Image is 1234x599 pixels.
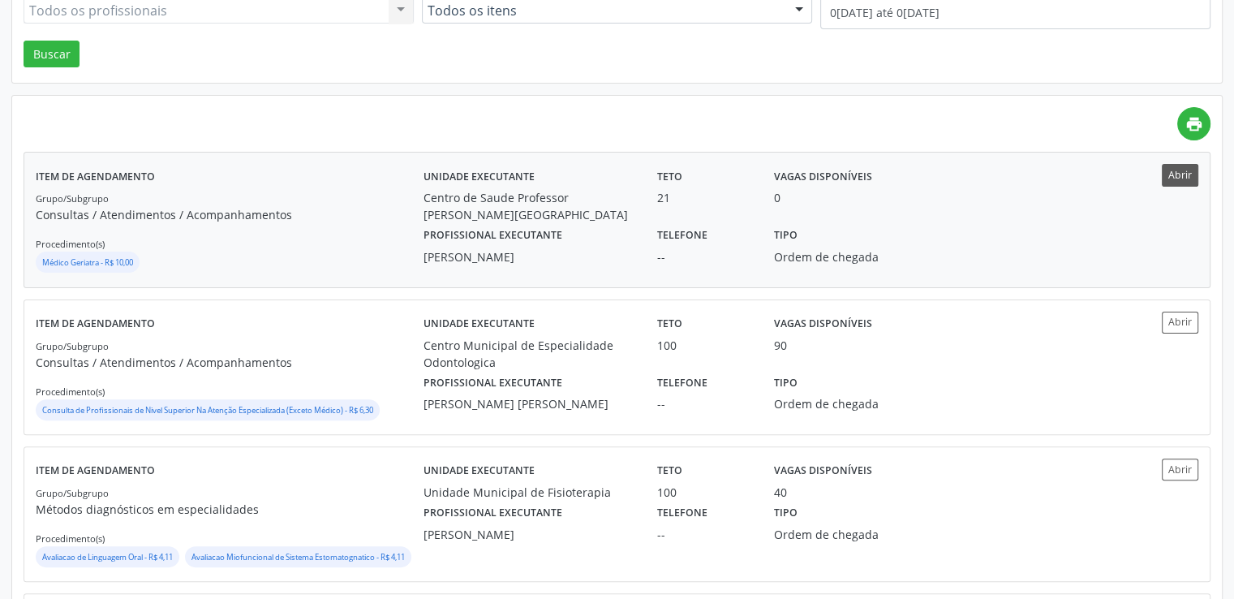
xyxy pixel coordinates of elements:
small: Grupo/Subgrupo [36,340,109,352]
label: Unidade executante [424,164,535,189]
small: Avaliacao Miofuncional de Sistema Estomatognatico - R$ 4,11 [191,552,405,562]
div: -- [657,395,751,412]
p: Consultas / Atendimentos / Acompanhamentos [36,206,424,223]
label: Profissional executante [424,501,562,526]
label: Teto [657,164,682,189]
label: Item de agendamento [36,164,155,189]
div: Ordem de chegada [774,526,927,543]
small: Procedimento(s) [36,532,105,545]
span: Todos os itens [428,2,779,19]
div: -- [657,526,751,543]
small: Médico Geriatra - R$ 10,00 [42,257,133,268]
label: Vagas disponíveis [774,312,872,337]
label: Unidade executante [424,459,535,484]
div: 100 [657,337,751,354]
div: Centro Municipal de Especialidade Odontologica [424,337,634,371]
label: Telefone [657,501,707,526]
label: Teto [657,459,682,484]
label: Profissional executante [424,371,562,396]
small: Procedimento(s) [36,238,105,250]
div: 40 [774,484,787,501]
button: Abrir [1162,312,1198,334]
div: [PERSON_NAME] [424,248,634,265]
label: Item de agendamento [36,312,155,337]
div: 90 [774,337,787,354]
label: Tipo [774,371,798,396]
label: Unidade executante [424,312,535,337]
small: Procedimento(s) [36,386,105,398]
label: Vagas disponíveis [774,164,872,189]
div: 21 [657,189,751,206]
label: Profissional executante [424,223,562,248]
div: Ordem de chegada [774,395,927,412]
small: Grupo/Subgrupo [36,487,109,499]
button: Abrir [1162,164,1198,186]
small: Avaliacao de Linguagem Oral - R$ 4,11 [42,552,173,562]
div: Unidade Municipal de Fisioterapia [424,484,634,501]
button: Abrir [1162,459,1198,480]
small: Grupo/Subgrupo [36,192,109,205]
label: Vagas disponíveis [774,459,872,484]
i: print [1185,115,1203,133]
a: print [1177,107,1210,140]
button: Buscar [24,41,80,68]
label: Telefone [657,371,707,396]
div: -- [657,248,751,265]
label: Telefone [657,223,707,248]
small: Consulta de Profissionais de Nivel Superior Na Atenção Especializada (Exceto Médico) - R$ 6,30 [42,405,373,416]
div: [PERSON_NAME] [424,526,634,543]
div: Ordem de chegada [774,248,927,265]
label: Tipo [774,501,798,526]
div: [PERSON_NAME] [PERSON_NAME] [424,395,634,412]
p: Consultas / Atendimentos / Acompanhamentos [36,354,424,371]
div: 100 [657,484,751,501]
label: Teto [657,312,682,337]
div: 0 [774,189,780,206]
p: Métodos diagnósticos em especialidades [36,501,424,518]
label: Item de agendamento [36,459,155,484]
div: Centro de Saude Professor [PERSON_NAME][GEOGRAPHIC_DATA] [424,189,634,223]
label: Tipo [774,223,798,248]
